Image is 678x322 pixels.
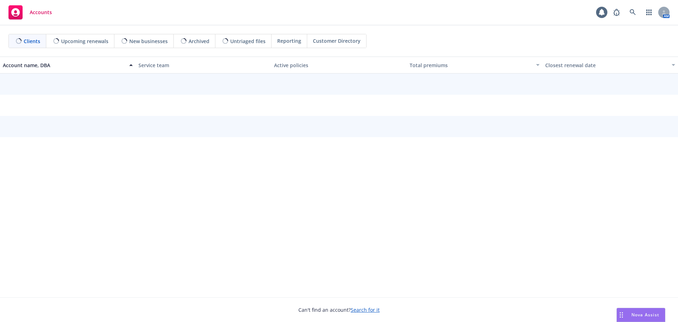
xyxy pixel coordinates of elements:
span: New businesses [129,37,168,45]
button: Total premiums [407,57,542,74]
div: Active policies [274,62,404,69]
a: Search [626,5,640,19]
button: Service team [136,57,271,74]
div: Service team [138,62,268,69]
a: Search for it [351,306,380,313]
div: Drag to move [617,308,626,322]
div: Closest renewal date [545,62,667,69]
a: Report a Bug [609,5,624,19]
span: Customer Directory [313,37,361,45]
span: Reporting [277,37,301,45]
button: Closest renewal date [542,57,678,74]
button: Nova Assist [617,308,665,322]
span: Upcoming renewals [61,37,108,45]
span: Clients [24,37,40,45]
span: Accounts [30,10,52,15]
div: Account name, DBA [3,62,125,69]
span: Can't find an account? [298,306,380,314]
button: Active policies [271,57,407,74]
span: Archived [189,37,209,45]
div: Total premiums [410,62,532,69]
a: Accounts [6,2,55,22]
a: Switch app [642,5,656,19]
span: Nova Assist [631,312,659,318]
span: Untriaged files [230,37,266,45]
